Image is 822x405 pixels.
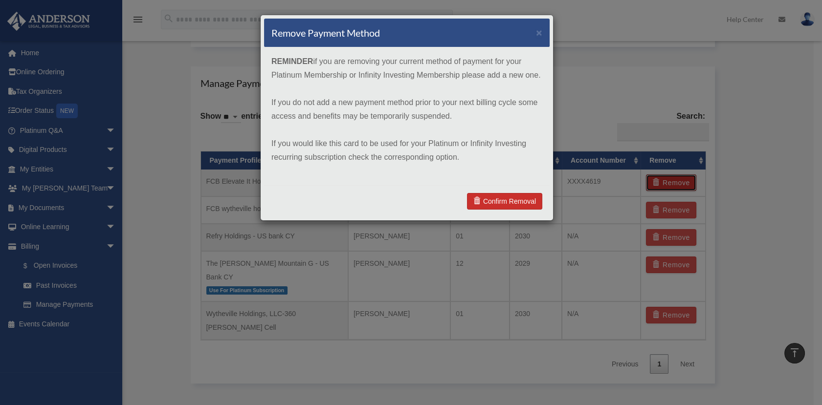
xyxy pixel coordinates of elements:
[271,26,380,40] h4: Remove Payment Method
[536,27,542,38] button: ×
[271,57,313,65] strong: REMINDER
[271,96,542,123] p: If you do not add a new payment method prior to your next billing cycle some access and benefits ...
[467,193,542,210] a: Confirm Removal
[271,137,542,164] p: If you would like this card to be used for your Platinum or Infinity Investing recurring subscrip...
[264,47,550,185] div: if you are removing your current method of payment for your Platinum Membership or Infinity Inves...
